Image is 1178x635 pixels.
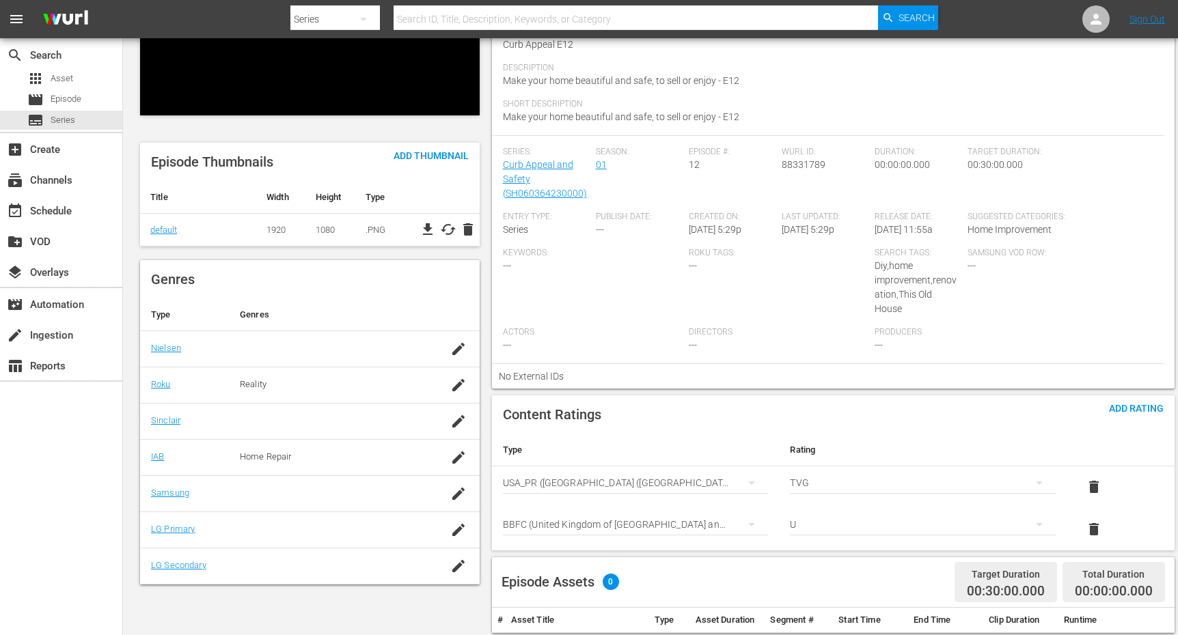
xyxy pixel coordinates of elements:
div: BBFC (United Kingdom of [GEOGRAPHIC_DATA] and [GEOGRAPHIC_DATA] (the)) [503,505,769,544]
th: Segment # [765,608,833,633]
span: Series: [503,147,589,158]
span: Channels [7,172,23,188]
table: simple table [492,434,1175,550]
img: ans4CAIJ8jUAAAAAAAAAAAAAAAAAAAAAAAAgQb4GAAAAAAAAAAAAAAAAAAAAAAAAJMjXAAAAAAAAAAAAAAAAAAAAAAAAgAT5G... [33,3,98,36]
span: Reports [7,358,23,374]
th: Asset Duration [690,608,765,633]
th: Type [355,181,417,214]
span: Overlays [7,264,23,281]
span: Episode [27,91,44,108]
span: Search Tags: [875,248,961,259]
span: Episode Thumbnails [151,154,273,170]
th: Type [492,434,780,466]
span: Schedule [7,203,23,219]
span: Episode #: [689,147,775,158]
span: --- [968,260,976,271]
th: Title [140,181,256,214]
span: 00:30:00.000 [967,584,1045,599]
th: Type [649,608,690,633]
th: Width [256,181,305,214]
th: Height [305,181,355,214]
span: Samsung VOD Row: [968,248,1054,259]
span: Make your home beautiful and safe, to sell or enjoy - E12 [503,75,739,86]
span: [DATE] 5:29p [782,224,834,235]
span: --- [689,339,697,350]
span: Content Ratings [503,406,601,423]
button: delete [1078,470,1110,503]
span: Asset [51,72,73,85]
td: 1080 [305,213,355,246]
button: Add Rating [1098,395,1175,420]
a: Sinclair [151,415,180,425]
th: Start Time [833,608,908,633]
button: Search [878,5,938,30]
span: --- [596,224,604,235]
span: Search [899,5,935,30]
span: Series [27,112,44,128]
span: delete [1086,521,1102,537]
span: Series [51,113,75,127]
span: 00:00:00.000 [1075,583,1153,599]
span: --- [875,339,883,350]
button: delete [460,221,476,238]
span: Keywords: [503,248,682,259]
span: Producers [875,327,1054,338]
div: Target Duration [967,565,1045,584]
span: 12 [689,159,700,170]
span: 00:00:00.000 [875,159,930,170]
span: Asset [27,70,44,87]
span: Search [7,47,23,63]
span: Publish Date: [596,212,682,223]
a: Roku [151,379,171,389]
span: Suggested Categories: [968,212,1147,223]
span: Entry Type: [503,212,589,223]
span: Ingestion [7,327,23,343]
span: Actors [503,327,682,338]
span: Duration: [875,147,961,158]
button: cached [440,221,456,238]
span: Make your home beautiful and safe, to sell or enjoy - E12 [503,111,739,122]
div: USA_PR ([GEOGRAPHIC_DATA] ([GEOGRAPHIC_DATA])) [503,464,769,502]
span: menu [8,11,25,27]
a: IAB [151,451,164,462]
span: Series [503,224,528,235]
a: Nielsen [151,343,181,353]
span: Episode [51,92,81,106]
span: Description [503,63,1147,74]
span: file_download [420,221,436,238]
span: --- [689,260,697,271]
a: Samsung [151,488,189,498]
span: Season: [596,147,682,158]
span: --- [503,260,511,271]
th: Runtime [1058,608,1134,633]
a: Sign Out [1129,14,1165,25]
a: default [150,225,177,235]
th: Genres [229,298,437,331]
span: Short Description [503,99,1147,110]
span: Release Date: [875,212,961,223]
th: Asset Title [506,608,649,633]
span: VOD [7,234,23,250]
a: LG Secondary [151,560,206,570]
span: Add Rating [1098,403,1175,414]
th: Clip Duration [983,608,1058,633]
span: Directors [689,327,868,338]
span: delete [1086,479,1102,495]
span: Last Updated: [782,212,868,223]
span: Genres [151,271,195,287]
span: Wurl ID: [782,147,868,158]
div: U [790,505,1056,544]
span: [DATE] 5:29p [689,224,741,235]
span: 88331789 [782,159,825,170]
a: Curb Appeal and Safety (SH060364230000) [503,159,587,199]
span: 00:30:00.000 [968,159,1023,170]
span: [DATE] 11:55a [875,224,933,235]
button: Add Thumbnail [383,143,480,167]
span: Automation [7,296,23,313]
div: Total Duration [1075,565,1153,584]
td: .PNG [355,213,417,246]
th: Type [140,298,229,331]
th: Rating [779,434,1067,466]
